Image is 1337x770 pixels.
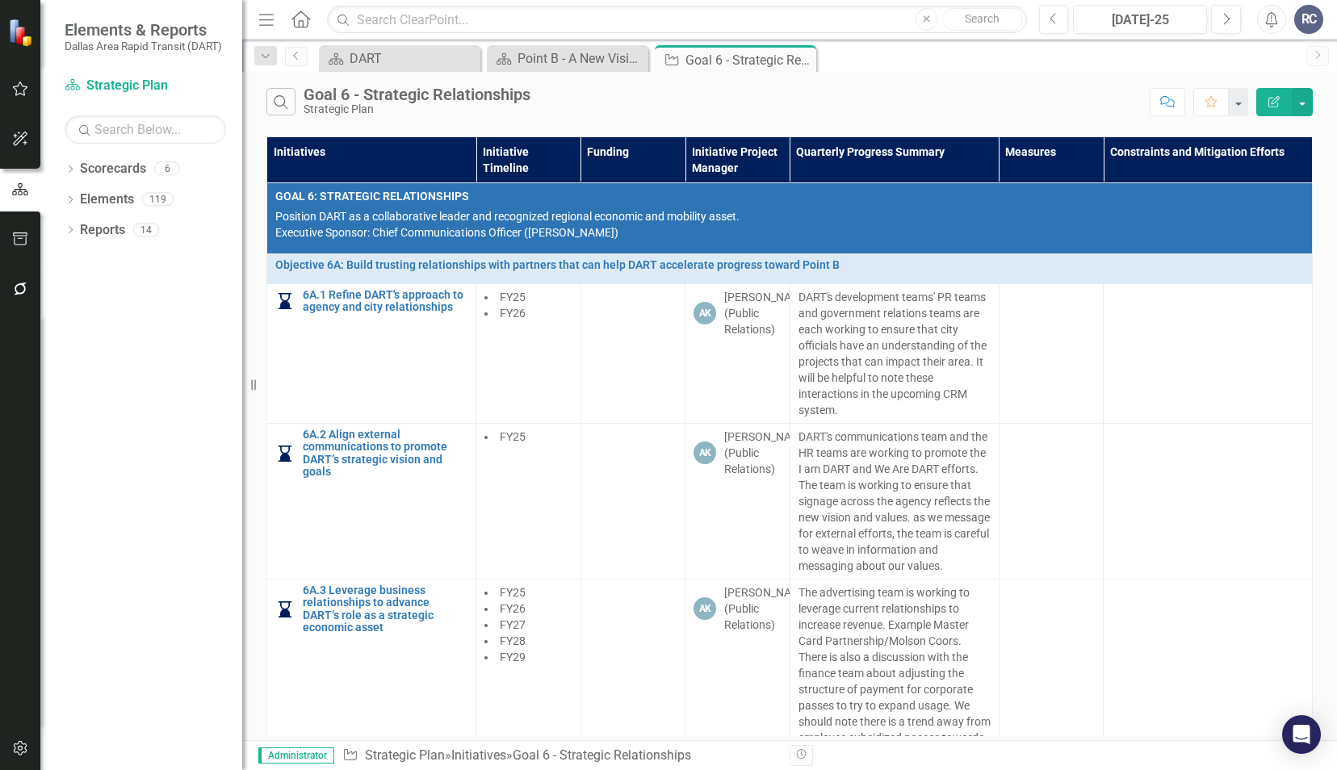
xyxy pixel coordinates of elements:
[1294,5,1323,34] button: RC
[267,284,476,424] td: Double-Click to Edit Right Click for Context Menu
[65,77,226,95] a: Strategic Plan
[1073,5,1207,34] button: [DATE]-25
[790,424,999,580] td: Double-Click to Edit
[275,188,1304,204] span: GOAL 6: STRATEGIC RELATIONSHIPS
[1282,715,1321,754] div: Open Intercom Messenger
[491,48,644,69] a: Point B - A New Vision for Mobility in [GEOGRAPHIC_DATA][US_STATE]
[798,289,991,418] p: DART's development teams' PR teams and government relations teams are each working to ensure that...
[694,441,716,464] div: AK
[790,284,999,424] td: Double-Click to Edit
[142,193,174,207] div: 119
[500,307,526,320] span: FY26
[323,48,476,69] a: DART
[275,259,1304,271] a: Objective 6A: Build trusting relationships with partners that can help DART accelerate progress t...
[694,302,716,324] div: AK
[267,254,1313,284] td: Double-Click to Edit Right Click for Context Menu
[275,208,1304,241] p: Position DART as a collaborative leader and recognized regional economic and mobility asset. Exec...
[685,424,790,580] td: Double-Click to Edit
[798,429,991,574] p: DART's communications team and the HR teams are working to promote the I am DART and We Are DART ...
[724,584,811,633] div: [PERSON_NAME] (Public Relations)
[500,634,526,647] span: FY28
[303,584,467,634] a: 6A.3 Leverage business relationships to advance DART’s role as a strategic economic asset
[65,40,222,52] small: Dallas Area Rapid Transit (DART)
[275,600,295,619] img: In Progress
[275,444,295,463] img: In Progress
[513,747,691,763] div: Goal 6 - Strategic Relationships
[685,50,812,70] div: Goal 6 - Strategic Relationships
[80,160,146,178] a: Scorecards
[275,291,295,311] img: In Progress
[327,6,1026,34] input: Search ClearPoint...
[304,103,530,115] div: Strategic Plan
[303,429,467,479] a: 6A.2 Align external communications to promote DART’s strategic vision and goals
[65,20,222,40] span: Elements & Reports
[685,284,790,424] td: Double-Click to Edit
[965,12,1000,25] span: Search
[500,651,526,663] span: FY29
[476,284,581,424] td: Double-Click to Edit
[500,602,526,615] span: FY26
[133,223,159,236] div: 14
[258,747,334,764] span: Administrator
[694,597,716,620] div: AK
[518,48,644,69] div: Point B - A New Vision for Mobility in [GEOGRAPHIC_DATA][US_STATE]
[580,284,685,424] td: Double-Click to Edit
[267,183,1313,254] td: Double-Click to Edit
[80,190,134,209] a: Elements
[267,424,476,580] td: Double-Click to Edit Right Click for Context Menu
[500,291,526,303] span: FY25
[476,424,581,580] td: Double-Click to Edit
[80,221,125,240] a: Reports
[942,8,1023,31] button: Search
[303,289,467,314] a: 6A.1 Refine DART's approach to agency and city relationships
[1104,424,1313,580] td: Double-Click to Edit
[500,618,526,631] span: FY27
[451,747,506,763] a: Initiatives
[8,19,36,47] img: ClearPoint Strategy
[1079,10,1201,30] div: [DATE]-25
[724,289,811,337] div: [PERSON_NAME] (Public Relations)
[342,747,777,765] div: » »
[724,429,811,477] div: [PERSON_NAME] (Public Relations)
[365,747,445,763] a: Strategic Plan
[580,424,685,580] td: Double-Click to Edit
[1104,284,1313,424] td: Double-Click to Edit
[500,586,526,599] span: FY25
[154,162,180,176] div: 6
[500,430,526,443] span: FY25
[304,86,530,103] div: Goal 6 - Strategic Relationships
[65,115,226,144] input: Search Below...
[350,48,476,69] div: DART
